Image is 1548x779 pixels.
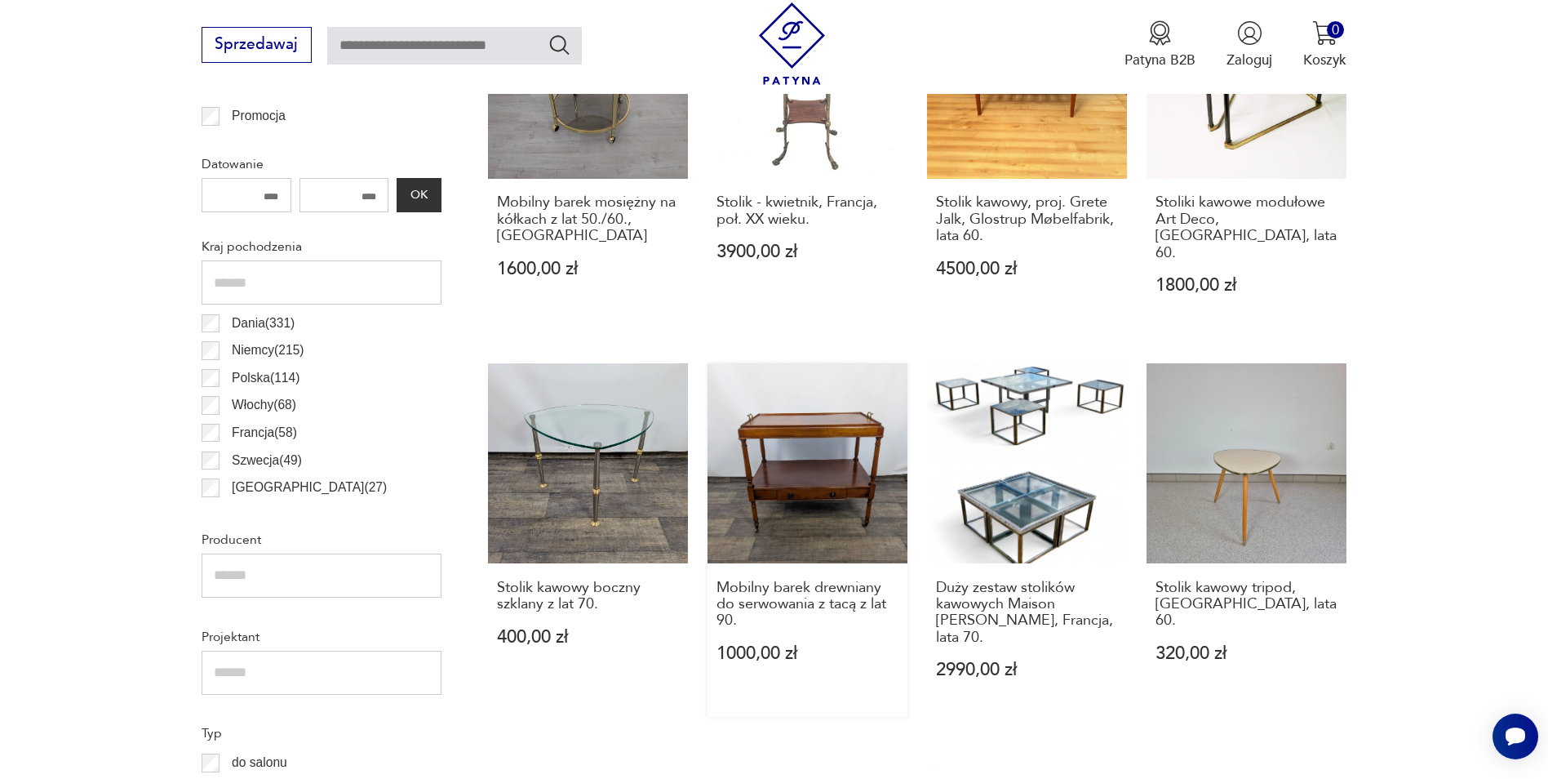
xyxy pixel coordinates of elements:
[497,260,679,278] p: 1600,00 zł
[497,629,679,646] p: 400,00 zł
[202,39,312,52] a: Sprzedawaj
[1312,20,1337,46] img: Ikona koszyka
[1155,645,1337,662] p: 320,00 zł
[936,580,1118,647] h3: Duży zestaw stolików kawowych Maison [PERSON_NAME], Francja, lata 70.
[716,645,898,662] p: 1000,00 zł
[1303,51,1346,69] p: Koszyk
[497,580,679,613] h3: Stolik kawowy boczny szklany z lat 70.
[1124,20,1195,69] button: Patyna B2B
[1147,20,1173,46] img: Ikona medalu
[1147,363,1346,717] a: Stolik kawowy tripod, Niemcy, lata 60.Stolik kawowy tripod, [GEOGRAPHIC_DATA], lata 60.320,00 zł
[497,194,679,244] h3: Mobilny barek mosiężny na kółkach z lat 50./60., [GEOGRAPHIC_DATA]
[927,363,1127,717] a: Duży zestaw stolików kawowych Maison Charles, Francja, lata 70.Duży zestaw stolików kawowych Mais...
[936,260,1118,278] p: 4500,00 zł
[548,33,571,56] button: Szukaj
[232,105,286,127] p: Promocja
[232,505,346,526] p: Czechosłowacja ( 21 )
[1237,20,1262,46] img: Ikonka użytkownika
[232,422,297,443] p: Francja ( 58 )
[232,313,295,334] p: Dania ( 331 )
[232,394,296,416] p: Włochy ( 68 )
[1155,277,1337,294] p: 1800,00 zł
[1124,51,1195,69] p: Patyna B2B
[716,194,898,228] h3: Stolik - kwietnik, Francja, poł. XX wieku.
[202,529,441,550] p: Producent
[1226,20,1272,69] button: Zaloguj
[202,27,312,63] button: Sprzedawaj
[397,178,441,212] button: OK
[232,340,304,361] p: Niemcy ( 215 )
[751,2,833,85] img: Patyna - sklep z meblami i dekoracjami vintage
[1493,714,1538,759] iframe: Smartsupp widget button
[202,723,441,744] p: Typ
[202,154,441,175] p: Datowanie
[1327,21,1344,38] div: 0
[716,243,898,260] p: 3900,00 zł
[1155,580,1337,630] h3: Stolik kawowy tripod, [GEOGRAPHIC_DATA], lata 60.
[707,363,907,717] a: Mobilny barek drewniany do serwowania z tacą z lat 90.Mobilny barek drewniany do serwowania z tac...
[936,194,1118,244] h3: Stolik kawowy, proj. Grete Jalk, Glostrup Møbelfabrik, lata 60.
[1303,20,1346,69] button: 0Koszyk
[232,752,287,773] p: do salonu
[716,580,898,630] h3: Mobilny barek drewniany do serwowania z tacą z lat 90.
[202,626,441,648] p: Projektant
[1226,51,1272,69] p: Zaloguj
[232,367,299,389] p: Polska ( 114 )
[1155,194,1337,261] h3: Stoliki kawowe modułowe Art Deco, [GEOGRAPHIC_DATA], lata 60.
[232,477,387,498] p: [GEOGRAPHIC_DATA] ( 27 )
[936,661,1118,679] p: 2990,00 zł
[1124,20,1195,69] a: Ikona medaluPatyna B2B
[488,363,688,717] a: Stolik kawowy boczny szklany z lat 70.Stolik kawowy boczny szklany z lat 70.400,00 zł
[202,236,441,257] p: Kraj pochodzenia
[232,450,302,471] p: Szwecja ( 49 )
